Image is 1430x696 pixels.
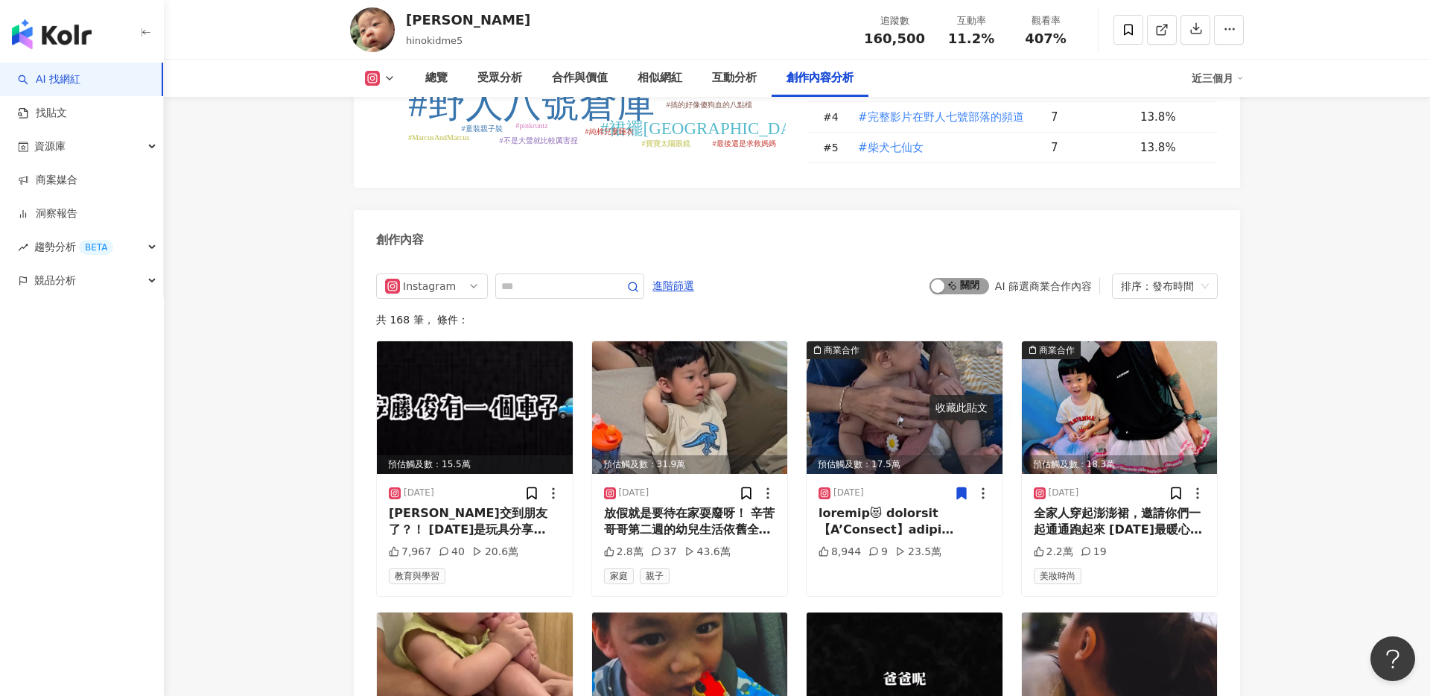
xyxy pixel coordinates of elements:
div: 合作與價值 [552,69,608,87]
div: 7 [1051,109,1128,125]
div: 20.6萬 [472,545,518,560]
td: 13.8% [1128,102,1218,133]
div: loremip😻 dolorsit【A’Consect】adipi elitsed：doeiu://tempo.in/UTla8 177%etdo，magnaali enimadminim～～ ... [819,505,991,539]
div: 互動率 [943,13,1000,28]
img: post-image [592,341,788,474]
span: 趨勢分析 [34,230,113,264]
div: [PERSON_NAME] [406,10,530,29]
div: 放假就是要待在家耍廢呀！ 辛苦哥哥第二週的幼兒生活依舊全勤寶寶👍🏼 #有爺的孫子像個寶 [604,505,776,539]
span: 407% [1025,31,1067,46]
tspan: #寶寶太陽眼鏡 [642,139,690,148]
div: 7 [1051,139,1128,156]
tspan: #裙襬[GEOGRAPHIC_DATA] [600,119,818,138]
div: post-image商業合作預估觸及數：18.3萬 [1022,341,1218,474]
div: AI 篩選商業合作內容 [995,280,1092,292]
div: 23.5萬 [895,545,941,560]
div: post-image商業合作預估觸及數：17.5萬 [807,341,1002,474]
span: #完整影片在野人七號部落的頻道 [858,109,1024,125]
div: [DATE] [833,487,864,499]
div: 預估觸及數：17.5萬 [807,455,1002,474]
div: # 4 [823,109,845,125]
tspan: #pinkruntz [515,121,548,130]
div: 2.2萬 [1034,545,1073,560]
div: 37 [651,545,677,560]
a: 商案媒合 [18,173,77,188]
div: 創作內容分析 [786,69,854,87]
div: [DATE] [404,487,434,499]
span: 資源庫 [34,130,66,163]
td: 13.8% [1128,133,1218,163]
img: logo [12,19,92,49]
span: rise [18,242,28,253]
div: 排序：發布時間 [1121,274,1195,298]
a: 找貼文 [18,106,67,121]
tspan: #MarcusAndMarcus [408,133,469,142]
a: searchAI 找網紅 [18,72,80,87]
div: 商業合作 [1039,343,1075,358]
div: 預估觸及數：15.5萬 [377,455,573,474]
img: post-image [377,341,573,474]
div: 2.8萬 [604,545,643,560]
span: 11.2% [948,31,994,46]
div: 預估觸及數：18.3萬 [1022,455,1218,474]
div: 近三個月 [1192,66,1244,90]
tspan: #搞的好像傻狗血的八點檔 [667,101,752,109]
div: 43.6萬 [684,545,731,560]
td: #完整影片在野人七號部落的頻道 [845,102,1039,133]
div: 9 [868,545,888,560]
div: [PERSON_NAME]交到朋友了？！ [DATE]是玩具分享[PERSON_NAME]因為ㄧ台黑色的車子交到朋友！ 這幾天木木回家都會開始分享學校的事 包含老師教的歌、故事～ [DATE]吃... [389,505,561,539]
iframe: Help Scout Beacon - Open [1370,636,1415,681]
div: post-image預估觸及數：31.9萬 [592,341,788,474]
div: 13.8% [1140,109,1203,125]
div: 全家人穿起澎澎裙，邀請你們一起通通跑起來 [DATE]最暖心的公益路跑來了～1+1 陪伴的力量，讓愛延續每一步 美麗佳人#裙襬澎澎RUN 第 11 屆公益路跑來啦！募集支持公益又愛運動的你，一同... [1034,505,1206,539]
div: 觀看率 [1017,13,1074,28]
tspan: #童裝親子裝 [462,124,503,133]
div: 19 [1081,545,1107,560]
tspan: #最後還是求救媽媽 [713,139,776,148]
div: 13.8% [1140,139,1203,156]
td: #柴犬七仙女 [845,133,1039,163]
tspan: #不是大聲就比較厲害捏 [500,136,578,145]
div: 追蹤數 [864,13,925,28]
div: post-image預估觸及數：15.5萬 [377,341,573,474]
div: Instagram [403,274,451,298]
a: 洞察報告 [18,206,77,221]
span: 親子 [640,568,670,584]
tspan: #純棉兒童睡衣 [585,127,634,136]
span: #柴犬七仙女 [858,139,924,156]
img: post-image [807,341,1002,474]
div: # 5 [823,139,845,156]
button: 進階篩選 [652,273,695,297]
div: 預估觸及數：31.9萬 [592,455,788,474]
button: #完整影片在野人七號部落的頻道 [857,102,1025,132]
div: 7,967 [389,545,431,560]
button: #柴犬七仙女 [857,133,924,162]
div: 40 [439,545,465,560]
span: 美妝時尚 [1034,568,1081,584]
div: 互動分析 [712,69,757,87]
span: 進階篩選 [652,274,694,298]
span: 教育與學習 [389,568,445,584]
div: [DATE] [619,487,649,499]
div: 總覽 [425,69,448,87]
div: 8,944 [819,545,861,560]
div: [DATE] [1049,487,1079,499]
img: KOL Avatar [350,7,395,52]
tspan: #野人八號倉庫 [408,83,655,124]
div: 共 168 筆 ， 條件： [376,314,1218,326]
span: 競品分析 [34,264,76,297]
div: 受眾分析 [477,69,522,87]
div: 商業合作 [824,343,859,358]
div: 創作內容 [376,232,424,248]
div: 相似網紅 [638,69,682,87]
div: BETA [79,240,113,255]
span: 160,500 [864,31,925,46]
img: post-image [1022,341,1218,474]
span: 家庭 [604,568,634,584]
span: hinokidme5 [406,35,463,46]
div: 收藏此貼文 [929,395,994,420]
